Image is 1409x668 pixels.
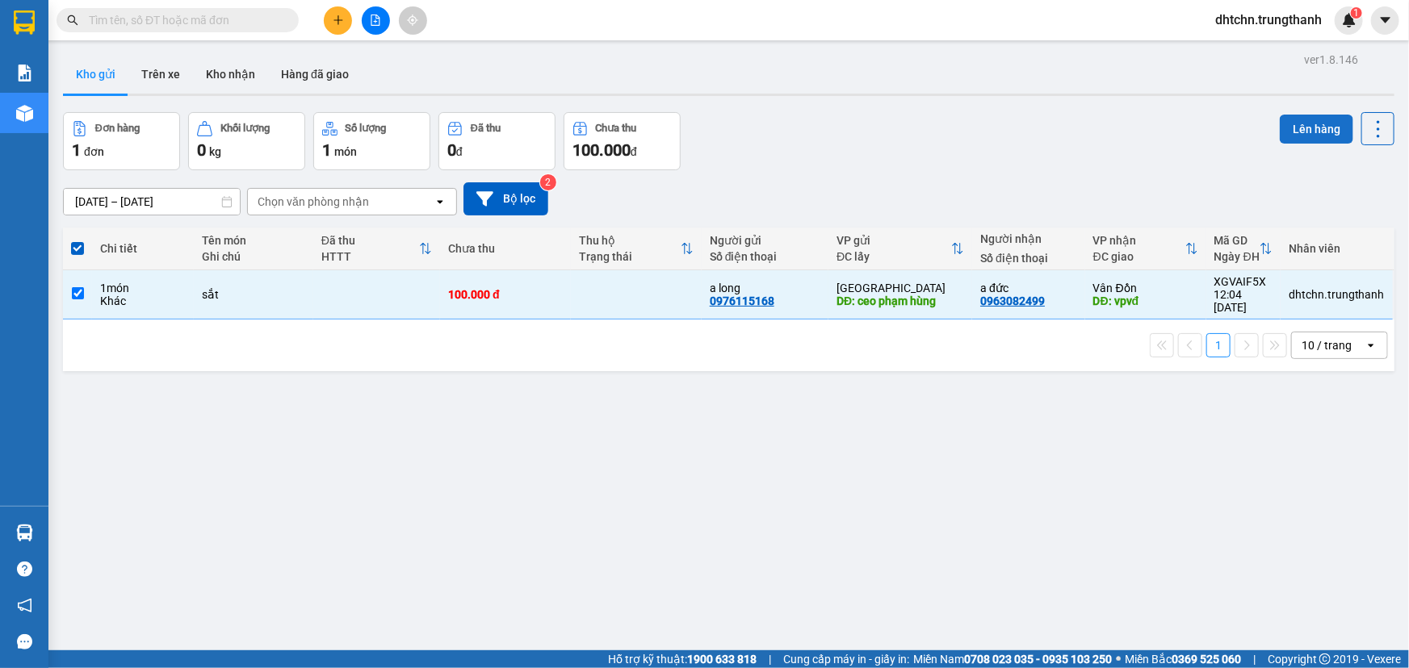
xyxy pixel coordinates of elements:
span: plus [333,15,344,26]
div: sắt [202,288,305,301]
button: aim [399,6,427,35]
span: aim [407,15,418,26]
span: Miền Bắc [1125,650,1241,668]
span: copyright [1319,653,1331,665]
div: Số lượng [346,123,387,134]
div: 0963082499 [980,294,1045,307]
th: Toggle SortBy [313,228,440,270]
span: 0 [197,140,206,160]
input: Select a date range. [64,189,240,215]
div: ver 1.8.146 [1304,51,1358,69]
span: 1 [1353,7,1359,19]
div: Vân Đồn [1093,282,1198,294]
div: Người nhận [980,232,1077,245]
span: | [769,650,771,668]
div: Đã thu [321,234,419,247]
div: VP gửi [837,234,951,247]
div: 0976115168 [710,294,774,307]
span: message [17,634,32,649]
button: Số lượng1món [313,112,430,170]
div: a đức [980,282,1077,294]
span: 100.000 [572,140,631,160]
strong: 0708 023 035 - 0935 103 250 [964,653,1112,666]
div: ĐC giao [1093,250,1185,263]
span: | [1253,650,1256,668]
div: Đơn hàng [95,123,140,134]
div: a long [710,282,820,294]
div: Số điện thoại [710,250,820,263]
span: 1 [72,140,81,160]
svg: open [1365,339,1378,352]
button: Bộ lọc [463,182,548,215]
button: caret-down [1371,6,1399,35]
div: dhtchn.trungthanh [1289,288,1385,301]
div: Người gửi [710,234,820,247]
span: 0 [447,140,456,160]
div: Chi tiết [100,242,186,255]
span: search [67,15,78,26]
button: file-add [362,6,390,35]
span: caret-down [1378,13,1393,27]
span: Cung cấp máy in - giấy in: [783,650,909,668]
div: XGVAIF5X [1214,275,1273,288]
span: question-circle [17,562,32,577]
span: đ [456,145,463,158]
th: Toggle SortBy [1085,228,1206,270]
div: Trạng thái [579,250,681,263]
div: Mã GD [1214,234,1260,247]
sup: 2 [540,174,556,190]
th: Toggle SortBy [828,228,972,270]
button: Hàng đã giao [268,55,362,94]
strong: 0369 525 060 [1172,653,1241,666]
div: Chưa thu [596,123,637,134]
th: Toggle SortBy [1206,228,1281,270]
div: Số điện thoại [980,252,1077,265]
button: Khối lượng0kg [188,112,305,170]
svg: open [434,195,447,208]
div: Ghi chú [202,250,305,263]
th: Toggle SortBy [571,228,702,270]
span: notification [17,598,32,613]
button: Kho gửi [63,55,128,94]
div: ĐC lấy [837,250,951,263]
button: Kho nhận [193,55,268,94]
sup: 1 [1351,7,1362,19]
button: Đơn hàng1đơn [63,112,180,170]
div: Chưa thu [448,242,563,255]
div: Đã thu [471,123,501,134]
div: 10 / trang [1302,337,1352,353]
div: [GEOGRAPHIC_DATA] [837,282,964,294]
div: 1 món [100,282,186,294]
div: VP nhận [1093,234,1185,247]
div: Ngày ĐH [1214,250,1260,263]
button: plus [324,6,352,35]
div: Thu hộ [579,234,681,247]
span: 1 [322,140,331,160]
span: Hỗ trợ kỹ thuật: [608,650,757,668]
button: Đã thu0đ [438,112,556,170]
button: Chưa thu100.000đ [564,112,681,170]
div: HTTT [321,250,419,263]
span: đơn [84,145,104,158]
img: icon-new-feature [1342,13,1357,27]
span: đ [631,145,637,158]
div: Tên món [202,234,305,247]
strong: 1900 633 818 [687,653,757,666]
div: Nhân viên [1289,242,1385,255]
button: Trên xe [128,55,193,94]
div: DĐ: vpvđ [1093,294,1198,307]
span: Miền Nam [913,650,1112,668]
span: món [334,145,357,158]
img: warehouse-icon [16,105,33,122]
div: Khối lượng [220,123,270,134]
img: warehouse-icon [16,524,33,541]
div: 12:04 [DATE] [1214,288,1273,314]
button: 1 [1206,333,1231,357]
img: logo-vxr [14,10,35,35]
div: DĐ: ceo phạm hùng [837,294,964,307]
button: Lên hàng [1280,115,1353,144]
div: Khác [100,294,186,307]
span: ⚪️ [1116,656,1121,662]
div: 100.000 đ [448,288,563,301]
div: Chọn văn phòng nhận [258,194,369,210]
